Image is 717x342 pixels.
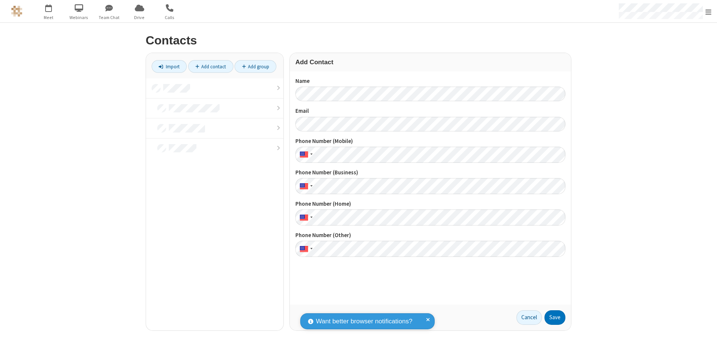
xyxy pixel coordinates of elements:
a: Cancel [516,310,542,325]
label: Phone Number (Other) [295,231,565,240]
label: Name [295,77,565,85]
iframe: Chat [698,323,711,337]
div: United States: + 1 [295,209,315,226]
a: Add group [235,60,276,73]
label: Phone Number (Business) [295,168,565,177]
label: Email [295,107,565,115]
span: Webinars [65,14,93,21]
span: Meet [35,14,63,21]
div: United States: + 1 [295,147,315,163]
span: Team Chat [95,14,123,21]
label: Phone Number (Home) [295,200,565,208]
label: Phone Number (Mobile) [295,137,565,146]
span: Calls [156,14,184,21]
span: Drive [125,14,153,21]
a: Import [152,60,187,73]
a: Add contact [188,60,233,73]
img: QA Selenium DO NOT DELETE OR CHANGE [11,6,22,17]
button: Save [544,310,565,325]
div: United States: + 1 [295,241,315,257]
div: United States: + 1 [295,178,315,194]
span: Want better browser notifications? [316,317,412,326]
h3: Add Contact [295,59,565,66]
h2: Contacts [146,34,571,47]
